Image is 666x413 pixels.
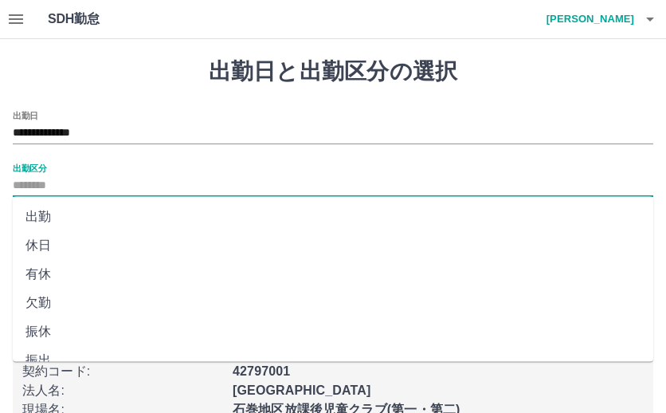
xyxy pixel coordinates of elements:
p: 法人名 : [22,381,223,400]
li: 休日 [13,231,653,260]
li: 振休 [13,317,653,346]
h1: 出勤日と出勤区分の選択 [13,58,653,85]
label: 出勤区分 [13,162,46,174]
li: 振出 [13,346,653,375]
p: 契約コード : [22,362,223,381]
label: 出勤日 [13,109,38,121]
b: [GEOGRAPHIC_DATA] [233,383,371,397]
li: 欠勤 [13,289,653,317]
li: 出勤 [13,203,653,231]
li: 有休 [13,260,653,289]
b: 42797001 [233,364,290,378]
